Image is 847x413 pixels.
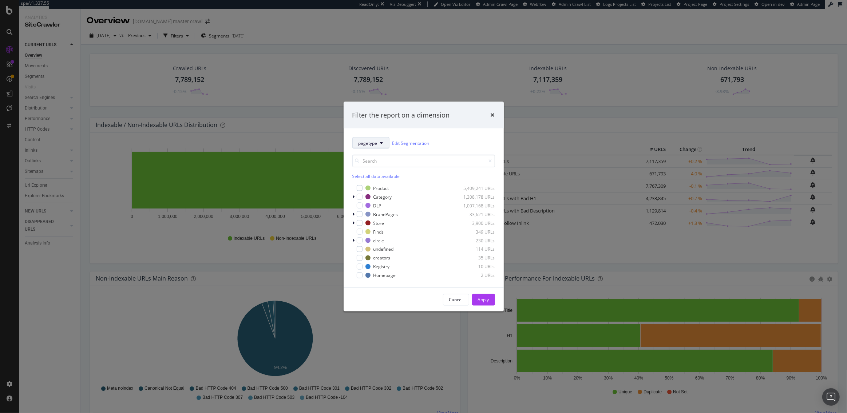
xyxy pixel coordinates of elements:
div: 3,900 URLs [459,220,495,226]
div: creators [373,255,391,261]
div: Filter the report on a dimension [352,110,450,120]
div: modal [344,102,504,311]
div: 35 URLs [459,255,495,261]
div: Cancel [449,297,463,303]
div: times [491,110,495,120]
div: 10 URLs [459,263,495,270]
a: Edit Segmentation [392,139,430,147]
button: Cancel [443,294,469,306]
div: Select all data available [352,173,495,179]
button: pagetype [352,137,389,149]
input: Search [352,155,495,167]
div: undefined [373,246,394,252]
div: Category [373,194,392,200]
div: 33,621 URLs [459,211,495,217]
div: 1,007,168 URLs [459,202,495,209]
div: Registry [373,263,390,270]
div: 114 URLs [459,246,495,252]
div: Store [373,220,384,226]
button: Apply [472,294,495,306]
div: circle [373,237,384,243]
div: BrandPages [373,211,398,217]
div: Apply [478,297,489,303]
div: Product [373,185,389,191]
div: Homepage [373,272,396,278]
div: 230 URLs [459,237,495,243]
div: 2 URLs [459,272,495,278]
div: Finds [373,229,384,235]
div: Open Intercom Messenger [822,388,840,406]
span: pagetype [359,140,377,146]
div: 349 URLs [459,229,495,235]
div: 5,409,241 URLs [459,185,495,191]
div: 1,308,178 URLs [459,194,495,200]
div: DLP [373,202,381,209]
